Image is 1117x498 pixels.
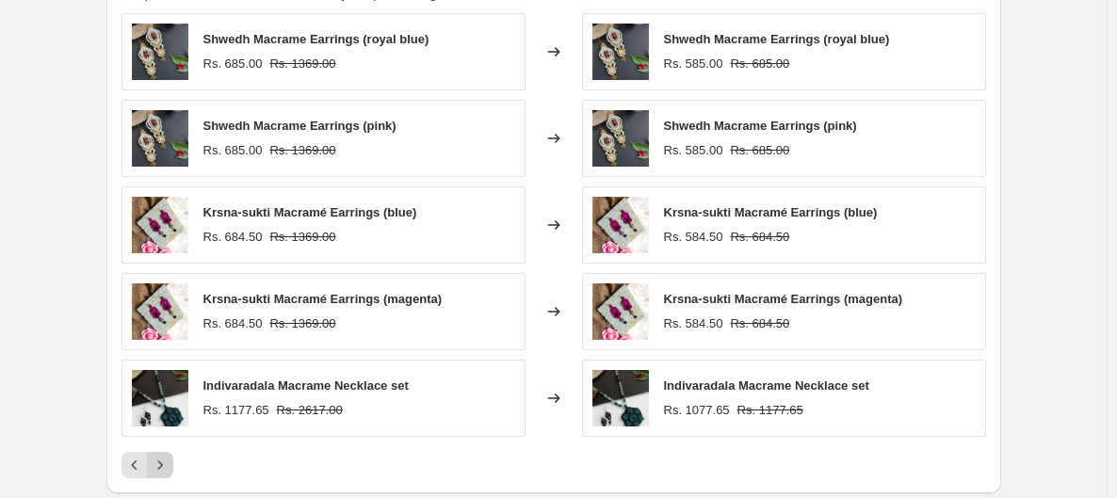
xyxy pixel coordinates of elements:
strike: Rs. 685.00 [730,141,789,160]
img: fe392f_5184abd9c5ea411186aa0d4e82465edc_mv2_80x.jpg [592,283,649,340]
div: Rs. 684.50 [203,228,263,247]
button: Next [147,452,173,478]
span: Shwedh Macrame Earrings (royal blue) [203,32,429,46]
img: fe392f_8012c55c49bc44709d4b6a2e4d3f6f3e_mv2_80x.jpg [592,110,649,167]
span: Indivaradala Macrame Necklace set [203,378,409,393]
img: fe392f_8012c55c49bc44709d4b6a2e4d3f6f3e_mv2_80x.jpg [132,110,188,167]
img: fe392f_8012c55c49bc44709d4b6a2e4d3f6f3e_mv2_80x.jpg [132,24,188,80]
div: Rs. 1077.65 [664,401,730,420]
img: fe392f_5184abd9c5ea411186aa0d4e82465edc_mv2_80x.jpg [132,197,188,253]
span: Indivaradala Macrame Necklace set [664,378,869,393]
span: Krsna-sukti Macramé Earrings (blue) [203,205,417,219]
span: Shwedh Macrame Earrings (pink) [203,119,397,133]
div: Rs. 1177.65 [203,401,269,420]
div: Rs. 685.00 [203,141,263,160]
img: fe392f_8012c55c49bc44709d4b6a2e4d3f6f3e_mv2_80x.jpg [592,24,649,80]
span: Shwedh Macrame Earrings (pink) [664,119,857,133]
strike: Rs. 2617.00 [277,401,343,420]
strike: Rs. 685.00 [730,55,789,73]
div: Rs. 685.00 [203,55,263,73]
span: Krsna-sukti Macramé Earrings (magenta) [203,292,443,306]
strike: Rs. 1369.00 [269,314,335,333]
img: fe392f_40041251ad1d4c679d6d6d777276bc72_mv2_80x.jpg [592,370,649,426]
div: Rs. 585.00 [664,141,723,160]
img: fe392f_40041251ad1d4c679d6d6d777276bc72_mv2_80x.jpg [132,370,188,426]
div: Rs. 585.00 [664,55,723,73]
button: Previous [121,452,148,478]
strike: Rs. 684.50 [730,228,789,247]
strike: Rs. 1369.00 [269,141,335,160]
span: Krsna-sukti Macramé Earrings (blue) [664,205,878,219]
img: fe392f_5184abd9c5ea411186aa0d4e82465edc_mv2_80x.jpg [592,197,649,253]
span: Shwedh Macrame Earrings (royal blue) [664,32,890,46]
strike: Rs. 684.50 [730,314,789,333]
strike: Rs. 1177.65 [737,401,803,420]
strike: Rs. 1369.00 [269,55,335,73]
div: Rs. 584.50 [664,314,723,333]
div: Rs. 584.50 [664,228,723,247]
div: Rs. 684.50 [203,314,263,333]
span: Krsna-sukti Macramé Earrings (magenta) [664,292,903,306]
img: fe392f_5184abd9c5ea411186aa0d4e82465edc_mv2_80x.jpg [132,283,188,340]
nav: Pagination [121,452,173,478]
strike: Rs. 1369.00 [269,228,335,247]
